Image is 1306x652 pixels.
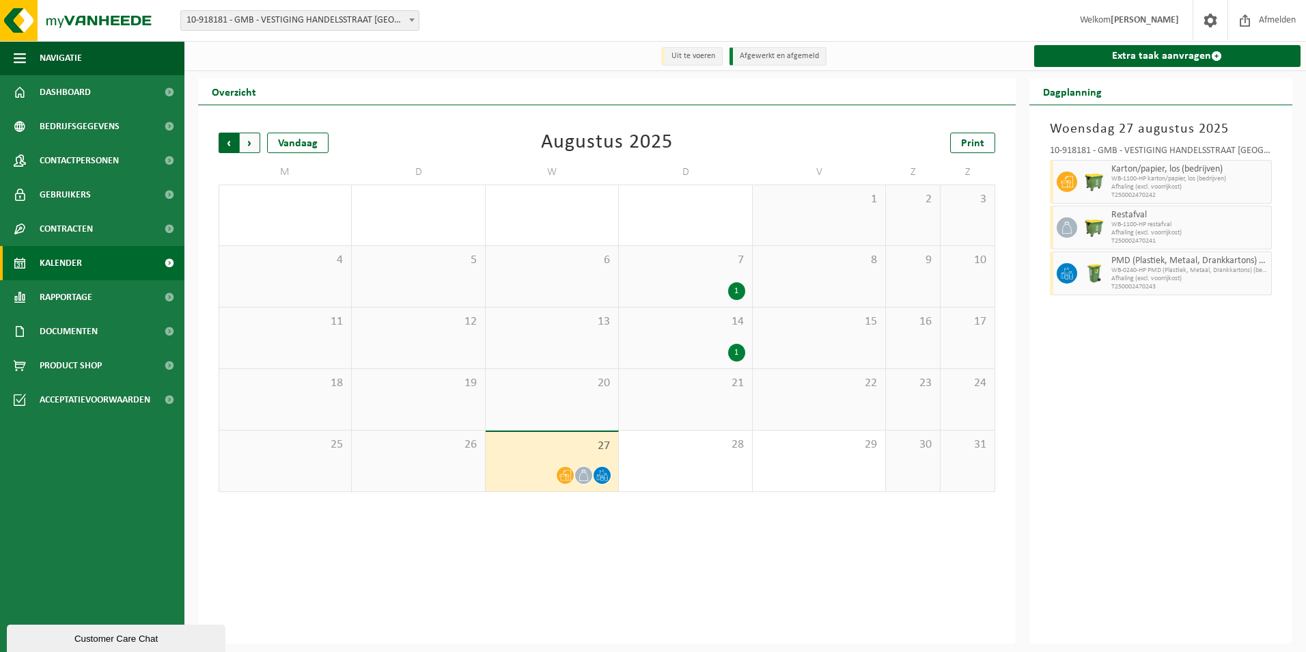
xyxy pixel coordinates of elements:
[1111,191,1268,200] span: T250002470242
[626,253,745,268] span: 7
[541,133,673,153] div: Augustus 2025
[40,41,82,75] span: Navigatie
[359,437,477,452] span: 26
[893,314,933,329] span: 16
[240,133,260,153] span: Volgende
[359,314,477,329] span: 12
[753,160,886,185] td: V
[1111,210,1268,221] span: Restafval
[1111,256,1268,267] span: PMD (Plastiek, Metaal, Drankkartons) (bedrijven)
[1050,119,1273,139] h3: Woensdag 27 augustus 2025
[1111,183,1268,191] span: Afhaling (excl. voorrijkost)
[226,376,344,391] span: 18
[1111,267,1268,275] span: WB-0240-HP PMD (Plastiek, Metaal, Drankkartons) (bedrijven)
[219,160,352,185] td: M
[7,622,228,652] iframe: chat widget
[728,344,745,362] div: 1
[40,75,91,109] span: Dashboard
[40,212,93,246] span: Contracten
[40,280,92,314] span: Rapportage
[40,109,120,144] span: Bedrijfsgegevens
[626,437,745,452] span: 28
[947,192,988,207] span: 3
[760,192,878,207] span: 1
[760,437,878,452] span: 29
[1050,146,1273,160] div: 10-918181 - GMB - VESTIGING HANDELSSTRAAT [GEOGRAPHIC_DATA]
[760,253,878,268] span: 8
[40,246,82,280] span: Kalender
[760,376,878,391] span: 22
[886,160,941,185] td: Z
[1111,275,1268,283] span: Afhaling (excl. voorrijkost)
[181,11,419,30] span: 10-918181 - GMB - VESTIGING HANDELSSTRAAT VEURNE - VEURNE
[1111,221,1268,229] span: WB-1100-HP restafval
[760,314,878,329] span: 15
[492,376,611,391] span: 20
[893,376,933,391] span: 23
[893,253,933,268] span: 9
[198,78,270,105] h2: Overzicht
[226,253,344,268] span: 4
[1111,229,1268,237] span: Afhaling (excl. voorrijkost)
[1111,15,1179,25] strong: [PERSON_NAME]
[267,133,329,153] div: Vandaag
[492,314,611,329] span: 13
[626,314,745,329] span: 14
[1084,172,1104,192] img: WB-1100-HPE-GN-50
[893,437,933,452] span: 30
[1034,45,1301,67] a: Extra taak aanvragen
[728,282,745,300] div: 1
[619,160,752,185] td: D
[492,253,611,268] span: 6
[219,133,239,153] span: Vorige
[180,10,419,31] span: 10-918181 - GMB - VESTIGING HANDELSSTRAAT VEURNE - VEURNE
[359,376,477,391] span: 19
[40,144,119,178] span: Contactpersonen
[1111,283,1268,291] span: T250002470243
[947,376,988,391] span: 24
[40,178,91,212] span: Gebruikers
[1029,78,1115,105] h2: Dagplanning
[492,439,611,454] span: 27
[947,437,988,452] span: 31
[950,133,995,153] a: Print
[486,160,619,185] td: W
[730,47,826,66] li: Afgewerkt en afgemeld
[661,47,723,66] li: Uit te voeren
[226,437,344,452] span: 25
[1111,237,1268,245] span: T250002470241
[226,314,344,329] span: 11
[359,253,477,268] span: 5
[352,160,485,185] td: D
[1084,263,1104,284] img: WB-0240-HPE-GN-50
[626,376,745,391] span: 21
[947,314,988,329] span: 17
[40,349,102,383] span: Product Shop
[1111,175,1268,183] span: WB-1100-HP karton/papier, los (bedrijven)
[1111,164,1268,175] span: Karton/papier, los (bedrijven)
[40,314,98,349] span: Documenten
[893,192,933,207] span: 2
[40,383,150,417] span: Acceptatievoorwaarden
[941,160,995,185] td: Z
[961,138,984,149] span: Print
[947,253,988,268] span: 10
[1084,217,1104,238] img: WB-1100-HPE-GN-50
